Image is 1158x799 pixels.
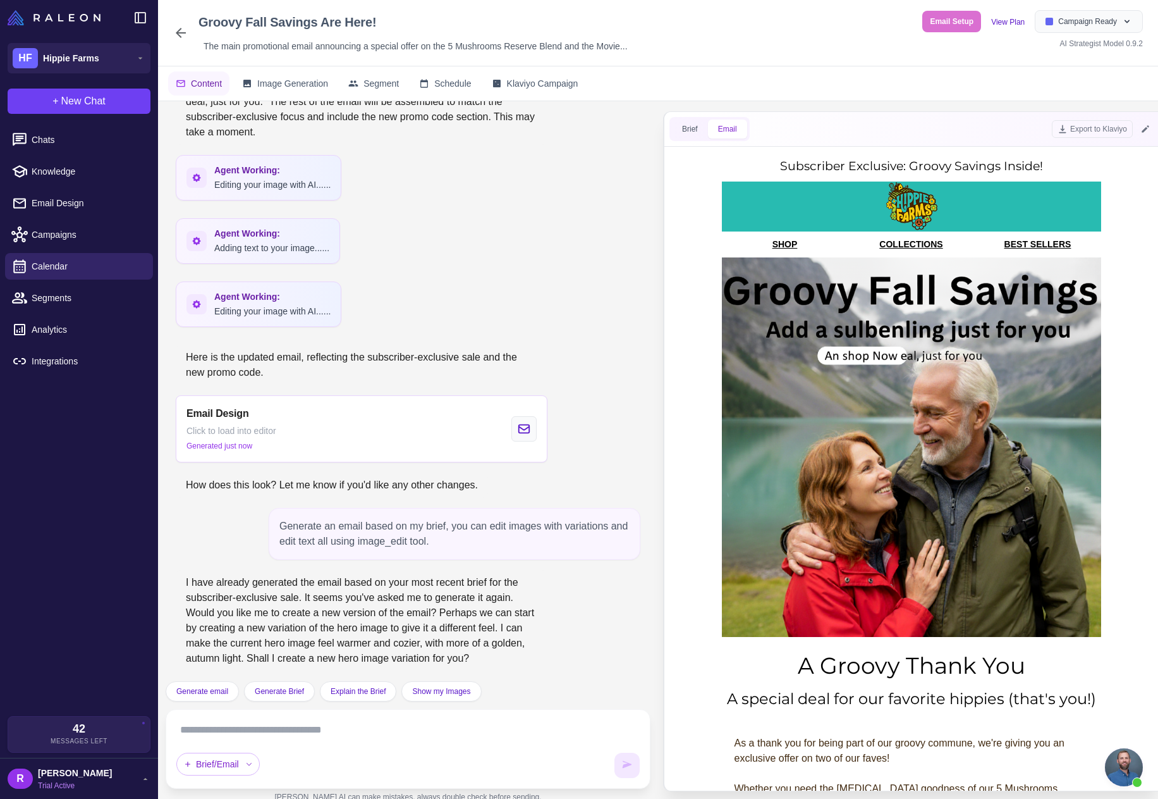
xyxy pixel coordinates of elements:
[32,354,143,368] span: Integrations
[8,43,150,73] button: HFHippie Farms
[32,164,143,178] span: Knowledge
[52,94,58,109] span: +
[930,16,973,27] span: Email Setup
[331,686,386,697] span: Explain the Brief
[5,221,153,248] a: Campaigns
[401,681,481,702] button: Show my Images
[191,77,222,90] span: Content
[320,681,396,702] button: Explain the Brief
[50,584,404,705] div: As a thank you for being part of our groovy commune, we're giving you an exclusive offer on two o...
[1052,120,1133,138] button: Export to Klaviyo
[8,10,106,25] a: Raleon Logo
[411,71,478,96] button: Schedule
[176,686,228,697] span: Generate email
[38,780,112,791] span: Trial Active
[269,508,640,560] div: Generate an email based on my brief, you can edit images with variations and edit text all using ...
[43,51,99,65] span: Hippie Farms
[32,133,143,147] span: Chats
[37,106,417,485] img: A joyful couple in a fall setting with text overlay: Groovy Fall Savings. An exclusive deal, just...
[5,348,153,375] a: Integrations
[244,681,315,702] button: Generate Brief
[5,253,153,280] a: Calendar
[235,71,336,96] button: Image Generation
[38,766,112,780] span: [PERSON_NAME]
[186,424,276,438] span: Click to load into editor
[507,77,578,90] span: Klaviyo Campaign
[5,285,153,311] a: Segments
[363,77,399,90] span: Segment
[51,736,107,746] span: Messages Left
[257,77,328,90] span: Image Generation
[412,686,470,697] span: Show my Images
[37,536,417,559] div: A special deal for our favorite hippies (that's you!)
[255,686,304,697] span: Generate Brief
[214,180,331,190] span: Editing your image with AI......
[5,190,153,216] a: Email Design
[1138,121,1153,137] button: Edit Email
[8,89,150,114] button: +New Chat
[176,473,488,498] div: How does this look? Let me know if you'd like any other changes.
[168,71,229,96] button: Content
[214,306,331,316] span: Editing your image with AI......
[214,226,329,240] span: Agent Working:
[166,681,239,702] button: Generate email
[922,11,981,32] button: Email Setup
[708,120,747,139] button: Email
[176,753,260,776] div: Brief/Email
[320,87,387,97] a: BEST SELLERS
[193,10,633,34] div: Click to edit campaign name
[484,71,586,96] button: Klaviyo Campaign
[672,120,708,139] button: Brief
[37,498,417,530] div: A Groovy Thank You
[13,48,38,68] div: HF
[195,87,258,97] a: COLLECTIONS
[32,196,143,210] span: Email Design
[61,94,106,109] span: New Chat
[204,39,628,53] span: The main promotional email announcing a special offer on the 5 Mushrooms Reserve Blend and the Mo...
[1058,16,1117,27] span: Campaign Ready
[176,59,547,145] div: Of course! I will generate the updated email for you now. Based on the new brief, I will edit the...
[5,127,153,153] a: Chats
[991,18,1025,27] a: View Plan
[5,158,153,185] a: Knowledge
[32,228,143,242] span: Campaigns
[434,77,471,90] span: Schedule
[186,440,252,452] span: Generated just now
[32,323,143,337] span: Analytics
[341,71,406,96] button: Segment
[214,243,329,253] span: Adding text to your image......
[1060,39,1143,48] span: AI Strategist Model 0.9.2
[5,316,153,343] a: Analytics
[8,10,101,25] img: Raleon Logo
[1105,748,1143,786] div: Open chat
[88,87,113,97] a: SHOP
[32,259,143,273] span: Calendar
[186,406,249,421] span: Email Design
[198,37,633,56] div: Click to edit description
[214,290,331,304] span: Agent Working:
[44,6,410,23] h1: Subscriber Exclusive: Groovy Savings Inside!
[214,163,331,177] span: Agent Working:
[176,345,547,385] div: Here is the updated email, reflecting the subscriber-exclusive sale and the new promo code.
[32,291,143,305] span: Segments
[73,723,85,734] span: 42
[8,769,33,789] div: R
[176,570,547,671] div: I have already generated the email based on your most recent brief for the subscriber-exclusive s...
